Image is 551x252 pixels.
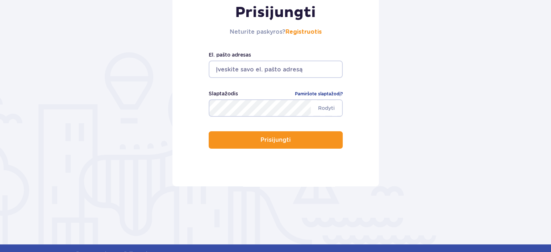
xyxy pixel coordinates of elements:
[209,61,343,78] input: Įveskite savo el. pašto adresą
[209,131,343,149] button: Prisijungti
[230,28,285,35] font: Neturite paskyros?
[295,90,343,98] a: Pamiršote slaptažodį?
[285,29,322,35] a: Registruotis
[209,91,238,96] font: Slaptažodis
[295,91,343,96] font: Pamiršote slaptažodį?
[318,105,335,111] font: Rodyti
[235,4,316,22] font: Prisijungti
[209,52,251,58] font: El. pašto adresas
